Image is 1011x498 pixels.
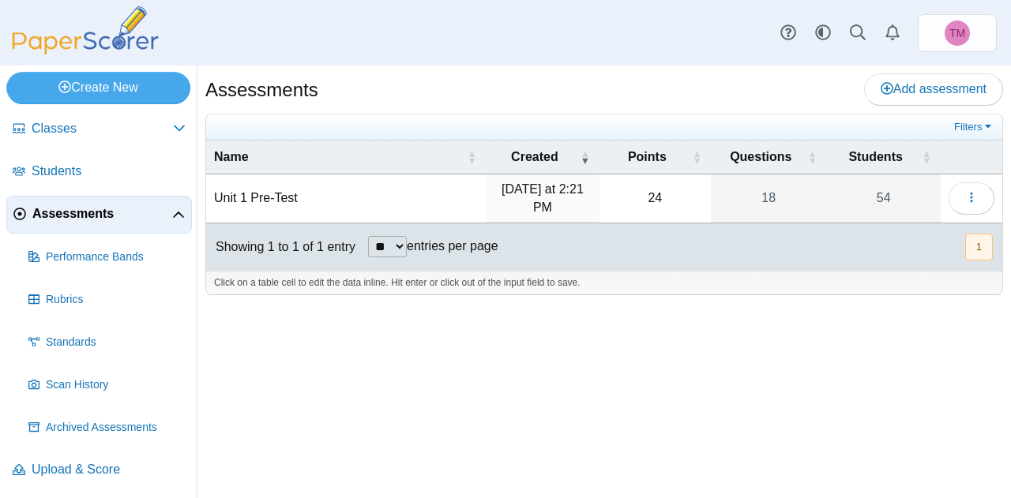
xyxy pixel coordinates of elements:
span: Created [511,150,558,163]
a: Students [6,153,192,191]
a: Performance Bands [22,238,192,276]
a: Standards [22,324,192,361]
a: PaperScorer [6,43,164,57]
span: Assessments [32,205,172,223]
td: 24 [599,174,712,223]
a: 18 [711,174,826,223]
a: Travis McFarland [918,14,997,52]
button: 1 [965,234,993,260]
a: Classes [6,110,192,148]
span: Travis McFarland [949,28,965,39]
span: Questions [730,150,791,163]
img: PaperScorer [6,6,164,54]
span: Travis McFarland [945,21,970,46]
a: Upload & Score [6,451,192,489]
a: Rubrics [22,281,192,319]
a: 54 [826,174,941,223]
span: Name : Activate to sort [467,140,476,174]
a: Archived Assessments [22,409,192,447]
span: Classes [32,120,173,137]
a: Filters [950,119,998,135]
nav: pagination [964,234,993,260]
a: Alerts [875,16,910,51]
span: Created : Activate to remove sorting [581,140,590,174]
a: Add assessment [864,73,1003,105]
div: Click on a table cell to edit the data inline. Hit enter or click out of the input field to save. [206,271,1002,294]
div: Showing 1 to 1 of 1 entry [206,223,355,271]
time: Aug 29, 2025 at 2:21 PM [502,182,584,213]
span: Add assessment [881,82,987,95]
span: Points [628,150,667,163]
span: Students [848,150,902,163]
span: Standards [46,335,186,350]
a: Create New [6,72,190,103]
span: Upload & Score [32,461,186,478]
a: Scan History [22,366,192,404]
span: Rubrics [46,292,186,308]
span: Points : Activate to sort [692,140,701,174]
h1: Assessments [205,77,318,103]
span: Questions : Activate to sort [807,140,817,174]
td: Unit 1 Pre-Test [206,174,486,223]
span: Scan History [46,377,186,393]
span: Students [32,163,186,180]
span: Students : Activate to sort [922,140,931,174]
span: Performance Bands [46,249,186,265]
a: Assessments [6,196,192,234]
span: Name [214,150,249,163]
label: entries per page [407,239,498,253]
span: Archived Assessments [46,420,186,436]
